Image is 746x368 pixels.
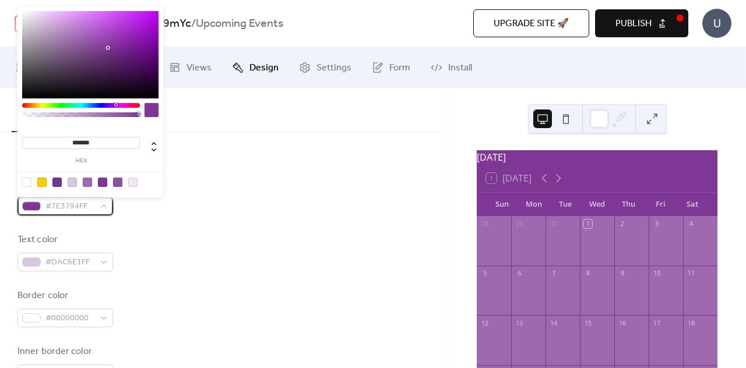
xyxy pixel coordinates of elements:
[191,13,196,35] b: /
[316,61,351,75] span: Settings
[549,220,558,228] div: 30
[363,52,419,83] a: Form
[448,61,472,75] span: Install
[618,319,627,327] div: 16
[515,220,523,228] div: 29
[515,319,523,327] div: 13
[22,158,140,164] label: hex
[583,220,592,228] div: 1
[196,13,283,35] b: Upcoming Events
[613,193,645,216] div: Thu
[83,178,92,187] div: rgb(158, 105, 175)
[702,9,731,38] div: U
[518,193,549,216] div: Mon
[186,61,212,75] span: Views
[128,178,138,187] div: rgb(240, 231, 242)
[52,178,62,187] div: rgb(112, 53, 147)
[615,17,652,31] span: Publish
[583,319,592,327] div: 15
[113,178,122,187] div: rgb(142, 80, 161)
[687,269,695,278] div: 11
[480,269,489,278] div: 5
[549,269,558,278] div: 7
[290,52,360,83] a: Settings
[22,178,31,187] div: rgba(0, 0, 0, 0)
[652,319,661,327] div: 17
[7,52,84,83] a: My Events
[618,269,627,278] div: 9
[618,220,627,228] div: 2
[45,312,94,325] span: #00000000
[45,256,94,270] span: #DAC6E1FF
[17,289,111,303] div: Border color
[389,61,410,75] span: Form
[223,52,287,83] a: Design
[68,178,77,187] div: rgb(218, 198, 225)
[515,269,523,278] div: 6
[249,61,279,75] span: Design
[549,319,558,327] div: 14
[17,233,111,247] div: Text color
[486,193,518,216] div: Sun
[581,193,613,216] div: Wed
[652,269,661,278] div: 10
[652,220,661,228] div: 3
[160,52,220,83] a: Views
[473,9,589,37] button: Upgrade site 🚀
[12,88,57,132] button: Colors
[480,220,489,228] div: 28
[37,178,47,187] div: rgb(255, 204, 0)
[677,193,708,216] div: Sat
[17,345,111,359] div: Inner border color
[477,150,717,164] div: [DATE]
[494,17,569,31] span: Upgrade site 🚀
[422,52,481,83] a: Install
[687,319,695,327] div: 18
[645,193,676,216] div: Fri
[550,193,581,216] div: Tue
[45,200,94,214] span: #7E3794FF
[98,178,107,187] div: rgb(126, 55, 148)
[595,9,688,37] button: Publish
[687,220,695,228] div: 4
[480,319,489,327] div: 12
[15,14,32,33] img: logo
[583,269,592,278] div: 8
